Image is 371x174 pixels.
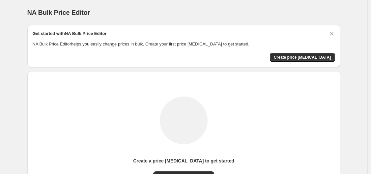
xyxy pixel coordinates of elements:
button: Create price change job [270,53,335,62]
p: NA Bulk Price Editor helps you easily change prices in bulk. Create your first price [MEDICAL_DAT... [33,41,335,47]
span: Create price [MEDICAL_DATA] [274,55,331,60]
button: Dismiss card [328,30,335,37]
h2: Get started with NA Bulk Price Editor [33,30,107,37]
span: NA Bulk Price Editor [27,9,90,16]
p: Create a price [MEDICAL_DATA] to get started [133,158,234,164]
